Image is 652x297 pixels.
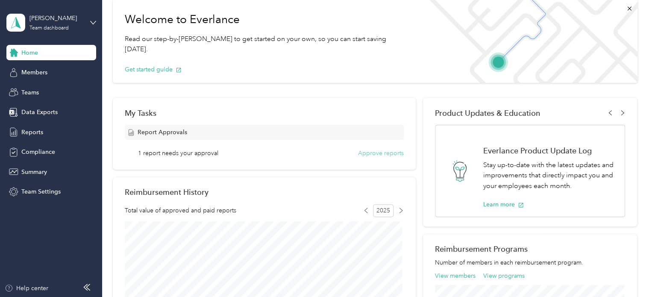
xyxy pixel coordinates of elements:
[21,68,47,77] span: Members
[358,149,404,158] button: Approve reports
[29,26,69,31] div: Team dashboard
[373,204,394,217] span: 2025
[5,284,48,293] button: Help center
[21,168,47,176] span: Summary
[125,188,209,197] h2: Reimbursement History
[125,65,182,74] button: Get started guide
[435,244,625,253] h2: Reimbursement Programs
[125,206,236,215] span: Total value of approved and paid reports
[435,271,476,280] button: View members
[29,14,83,23] div: [PERSON_NAME]
[21,128,43,137] span: Reports
[21,88,39,97] span: Teams
[125,13,408,26] h1: Welcome to Everlance
[435,109,540,118] span: Product Updates & Education
[125,34,408,55] p: Read our step-by-[PERSON_NAME] to get started on your own, so you can start saving [DATE].
[21,48,38,57] span: Home
[138,149,218,158] span: 1 report needs your approval
[483,200,524,209] button: Learn more
[21,108,58,117] span: Data Exports
[604,249,652,297] iframe: Everlance-gr Chat Button Frame
[138,128,187,137] span: Report Approvals
[435,258,625,267] p: Number of members in each reimbursement program.
[483,271,525,280] button: View programs
[483,160,616,191] p: Stay up-to-date with the latest updates and improvements that directly impact you and your employ...
[483,146,616,155] h1: Everlance Product Update Log
[21,147,55,156] span: Compliance
[21,187,61,196] span: Team Settings
[125,109,404,118] div: My Tasks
